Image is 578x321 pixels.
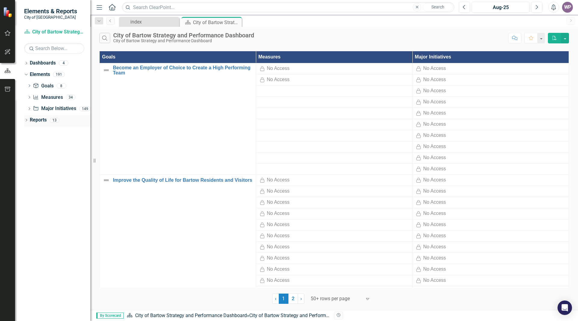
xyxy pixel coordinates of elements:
div: No Access [423,255,446,262]
span: Elements & Reports [24,8,77,15]
div: City of Bartow Strategy and Performance Dashboard [113,32,254,39]
div: No Access [267,188,290,195]
div: No Access [423,244,446,250]
a: Become an Employer of Choice to Create a High Performing Team [113,65,253,76]
div: City of Bartow Strategy and Performance Dashboard [193,19,240,26]
div: » [127,312,330,319]
div: No Access [423,143,446,150]
a: index [120,18,178,26]
div: No Access [423,188,446,195]
span: By Scorecard [96,313,124,319]
div: No Access [423,65,446,72]
div: No Access [267,232,290,239]
input: Search ClearPoint... [122,2,454,13]
a: City of Bartow Strategy and Performance Dashboard [135,313,247,318]
div: Open Intercom Messenger [558,301,572,315]
div: No Access [423,121,446,128]
div: No Access [423,210,446,217]
div: No Access [423,177,446,184]
div: No Access [267,255,290,262]
div: index [130,18,178,26]
div: No Access [423,232,446,239]
div: No Access [423,87,446,94]
div: No Access [423,132,446,139]
div: 191 [53,72,65,77]
div: 13 [50,118,59,123]
div: No Access [267,76,290,83]
div: No Access [267,177,290,184]
div: No Access [423,221,446,228]
div: No Access [423,199,446,206]
a: Measures [33,94,63,101]
div: No Access [267,65,290,72]
img: Not Defined [103,177,110,184]
div: No Access [267,266,290,273]
div: No Access [423,110,446,117]
button: WP [562,2,573,13]
small: City of [GEOGRAPHIC_DATA] [24,15,77,20]
a: Reports [30,117,47,124]
div: Aug-25 [474,4,527,11]
div: No Access [423,165,446,172]
div: City of Bartow Strategy and Performance Dashboard [113,39,254,43]
a: Major Initiatives [33,105,76,112]
div: No Access [423,266,446,273]
a: Improve the Quality of Life for Bartow Residents and Visitors [113,178,253,183]
div: 149 [79,106,90,111]
input: Search Below... [24,43,84,54]
a: Dashboards [30,60,56,67]
div: No Access [423,76,446,83]
div: 8 [57,83,66,88]
div: 4 [59,61,68,66]
div: No Access [267,199,290,206]
span: › [300,296,302,301]
img: ClearPoint Strategy [3,7,14,17]
div: No Access [267,210,290,217]
button: Search [423,3,453,11]
span: ‹ [275,296,276,301]
a: Elements [30,71,50,78]
img: Not Defined [103,67,110,74]
span: Search [431,5,444,9]
div: No Access [267,244,290,250]
span: 1 [279,294,288,304]
div: No Access [267,221,290,228]
a: 2 [288,294,298,304]
div: 34 [66,95,76,100]
a: Goals [33,83,53,90]
div: No Access [267,277,290,284]
div: No Access [423,277,446,284]
button: Aug-25 [472,2,530,13]
a: City of Bartow Strategy and Performance Dashboard [24,29,84,36]
div: No Access [423,99,446,105]
div: City of Bartow Strategy and Performance Dashboard [249,313,361,318]
div: No Access [423,154,446,161]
